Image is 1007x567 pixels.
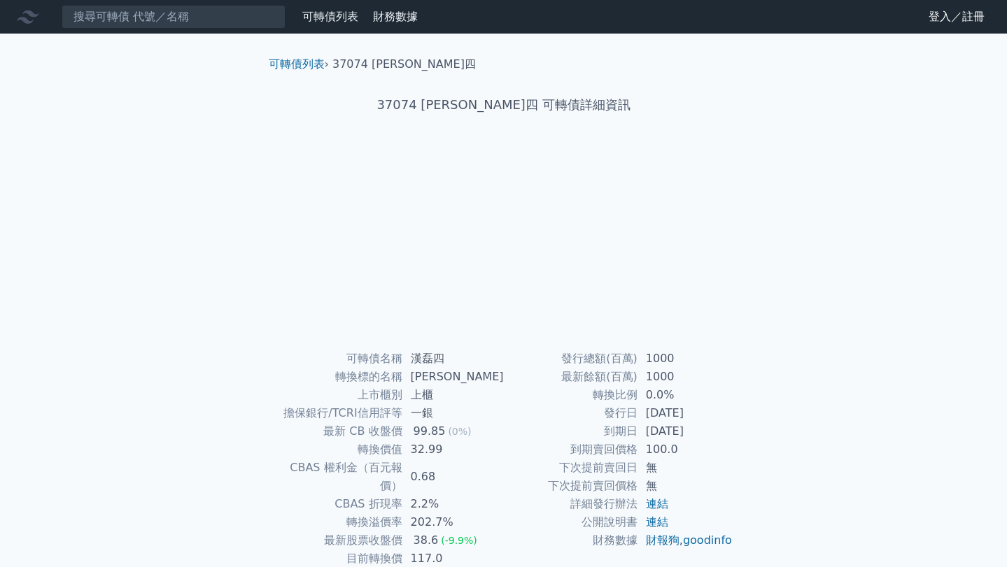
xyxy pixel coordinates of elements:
td: 1000 [638,350,733,368]
input: 搜尋可轉債 代號／名稱 [62,5,286,29]
td: 上市櫃別 [274,386,402,404]
td: 下次提前賣回日 [504,459,638,477]
td: 發行總額(百萬) [504,350,638,368]
td: CBAS 折現率 [274,495,402,513]
li: 37074 [PERSON_NAME]四 [332,56,476,73]
td: , [638,531,733,550]
td: 可轉債名稱 [274,350,402,368]
td: [DATE] [638,404,733,422]
td: [PERSON_NAME] [402,368,504,386]
td: 0.68 [402,459,504,495]
a: 可轉債列表 [302,10,358,23]
td: 最新股票收盤價 [274,531,402,550]
td: 32.99 [402,440,504,459]
div: 99.85 [411,422,449,440]
td: 0.0% [638,386,733,404]
a: 登入／註冊 [917,6,996,28]
td: 無 [638,459,733,477]
td: 下次提前賣回價格 [504,477,638,495]
td: 轉換標的名稱 [274,368,402,386]
td: 無 [638,477,733,495]
a: 財務數據 [373,10,418,23]
a: 連結 [646,497,668,510]
td: 202.7% [402,513,504,531]
td: 發行日 [504,404,638,422]
td: 到期日 [504,422,638,440]
a: 可轉債列表 [269,57,325,71]
td: [DATE] [638,422,733,440]
td: CBAS 權利金（百元報價） [274,459,402,495]
td: 轉換比例 [504,386,638,404]
td: 2.2% [402,495,504,513]
div: 38.6 [411,531,442,550]
td: 轉換價值 [274,440,402,459]
a: goodinfo [683,533,732,547]
li: › [269,56,329,73]
td: 財務數據 [504,531,638,550]
td: 詳細發行辦法 [504,495,638,513]
a: 連結 [646,515,668,529]
td: 最新餘額(百萬) [504,368,638,386]
td: 到期賣回價格 [504,440,638,459]
a: 財報狗 [646,533,679,547]
td: 轉換溢價率 [274,513,402,531]
td: 公開說明書 [504,513,638,531]
span: (-9.9%) [441,535,477,546]
td: 擔保銀行/TCRI信用評等 [274,404,402,422]
td: 1000 [638,368,733,386]
td: 100.0 [638,440,733,459]
td: 漢磊四 [402,350,504,368]
td: 一銀 [402,404,504,422]
td: 最新 CB 收盤價 [274,422,402,440]
h1: 37074 [PERSON_NAME]四 可轉債詳細資訊 [258,95,750,115]
span: (0%) [448,426,471,437]
td: 上櫃 [402,386,504,404]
